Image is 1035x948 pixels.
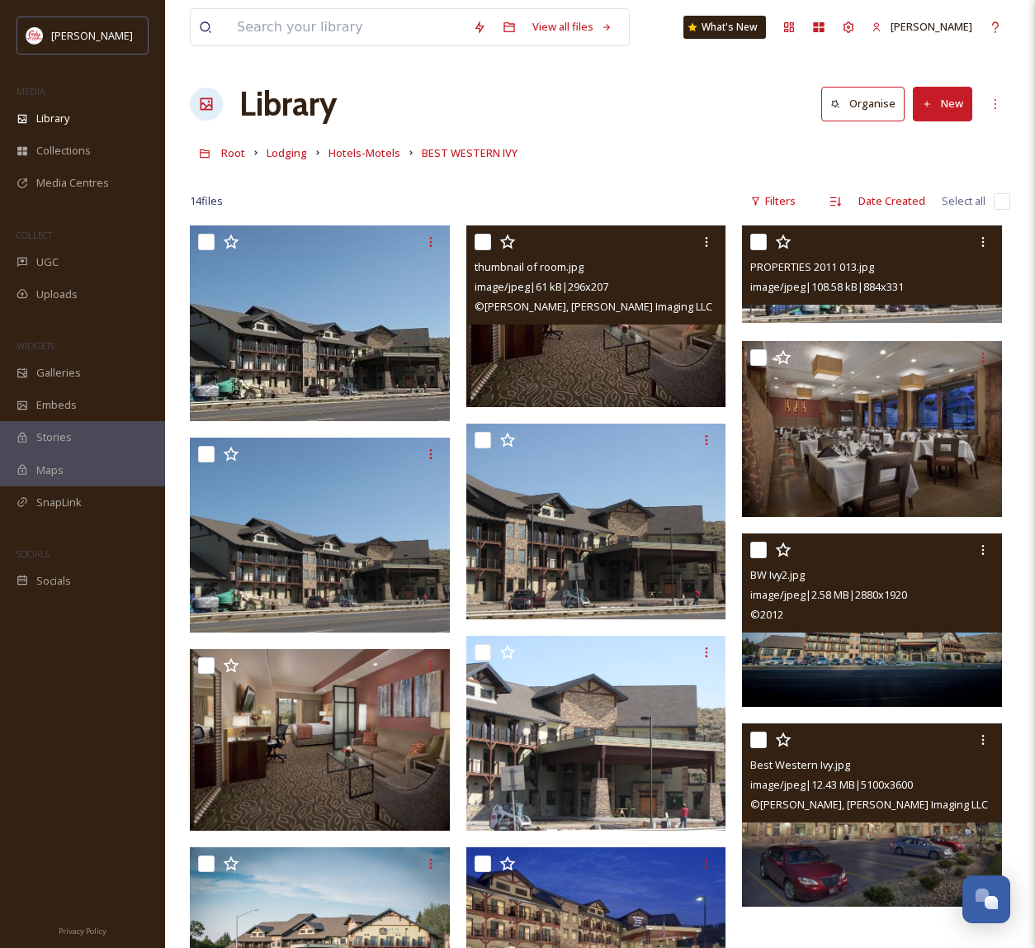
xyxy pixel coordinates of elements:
[17,85,45,97] span: MEDIA
[821,87,905,121] button: Organise
[267,145,307,160] span: Lodging
[863,11,981,43] a: [PERSON_NAME]
[750,567,805,582] span: BW Ivy2.jpg
[821,87,913,121] a: Organise
[475,299,712,314] span: © [PERSON_NAME], [PERSON_NAME] Imaging LLC
[750,607,783,622] span: © 2012
[328,143,400,163] a: Hotels-Motels
[17,339,54,352] span: WIDGETS
[466,424,726,619] img: PROPERTIES 2011 011.jpg
[750,587,907,602] span: image/jpeg | 2.58 MB | 2880 x 1920
[190,193,223,209] span: 14 file s
[942,193,985,209] span: Select all
[36,397,77,413] span: Embeds
[36,429,72,445] span: Stories
[59,926,106,936] span: Privacy Policy
[683,16,766,39] a: What's New
[36,495,82,510] span: SnapLink
[422,143,517,163] a: BEST WESTERN IVY
[850,185,933,217] div: Date Created
[239,79,337,129] a: Library
[59,920,106,940] a: Privacy Policy
[466,636,726,831] img: PROPERTIES 2011 010.jpg
[750,777,913,792] span: image/jpeg | 12.43 MB | 5100 x 3600
[475,259,584,274] span: thumbnail of room.jpg
[267,143,307,163] a: Lodging
[891,19,972,34] span: [PERSON_NAME]
[750,797,988,812] span: © [PERSON_NAME], [PERSON_NAME] Imaging LLC
[962,875,1010,923] button: Open Chat
[51,28,133,43] span: [PERSON_NAME]
[36,175,109,191] span: Media Centres
[36,254,59,270] span: UGC
[229,9,465,45] input: Search your library
[190,438,450,633] img: PROPERTIES 2011 012.jpg
[328,145,400,160] span: Hotels-Motels
[750,259,874,274] span: PROPERTIES 2011 013.jpg
[913,87,972,121] button: New
[475,279,608,294] span: image/jpeg | 61 kB | 296 x 207
[422,145,517,160] span: BEST WESTERN IVY
[36,573,71,589] span: Socials
[750,757,850,772] span: Best Western Ivy.jpg
[742,341,1002,517] img: BW51071 Premier Ivy Inn &amp; Suites Dining WY D1.jpg
[36,143,91,159] span: Collections
[17,229,52,241] span: COLLECT
[221,143,245,163] a: Root
[221,145,245,160] span: Root
[17,547,50,560] span: SOCIALS
[36,462,64,478] span: Maps
[36,287,78,302] span: Uploads
[190,225,450,421] img: thumbnail.jpg
[742,185,804,217] div: Filters
[26,27,43,44] img: images%20(1).png
[750,279,904,294] span: image/jpeg | 108.58 kB | 884 x 331
[36,111,69,126] span: Library
[524,11,621,43] a: View all files
[36,365,81,381] span: Galleries
[190,649,450,831] img: BW51071 Premier Ivy Inn &amp; Suites King-Suite - Editted WY D1.jpg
